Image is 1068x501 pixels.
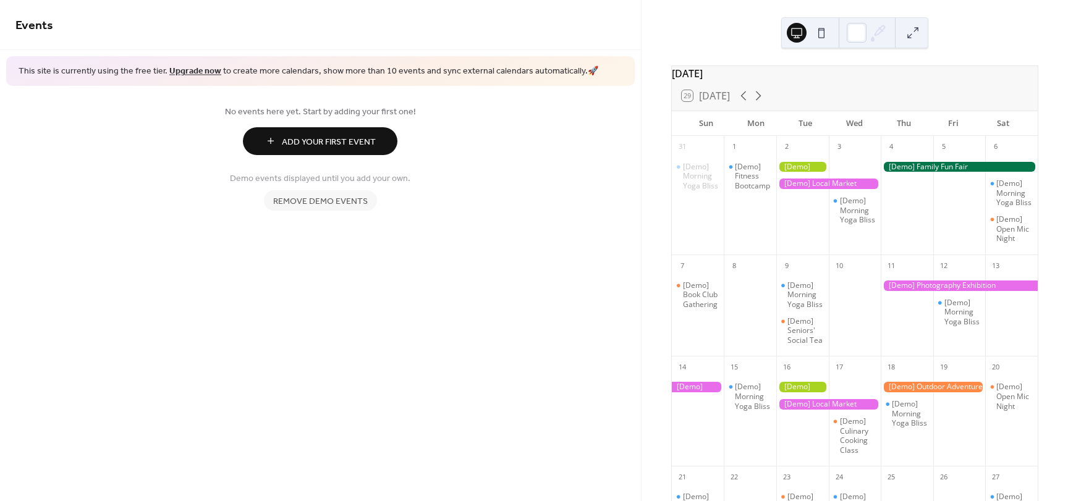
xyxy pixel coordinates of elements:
div: [Demo] Open Mic Night [985,214,1038,243]
div: [Demo] Morning Yoga Bliss [735,382,771,411]
span: This site is currently using the free tier. to create more calendars, show more than 10 events an... [19,65,598,78]
div: [Demo] Seniors' Social Tea [787,316,824,345]
button: Remove demo events [264,190,377,211]
div: [Demo] Open Mic Night [996,382,1033,411]
div: 2 [780,140,794,154]
div: 24 [833,470,846,484]
div: 12 [937,259,951,272]
div: 26 [937,470,951,484]
div: 19 [937,360,951,374]
div: [Demo] Morning Yoga Bliss [787,280,824,309]
div: 13 [989,259,1002,272]
div: [Demo] Local Market [776,179,881,189]
div: 10 [833,259,846,272]
div: [Demo] Family Fun Fair [881,162,1038,172]
div: 25 [884,470,898,484]
div: 22 [727,470,741,484]
div: Sat [978,111,1028,136]
a: Upgrade now [169,63,221,80]
span: Remove demo events [273,195,368,208]
div: [Demo] Gardening Workshop [776,162,829,172]
div: 8 [727,259,741,272]
div: Sun [682,111,731,136]
div: 14 [676,360,689,374]
div: 4 [884,140,898,154]
div: [Demo] Local Market [776,399,881,410]
div: [DATE] [672,66,1038,81]
div: 3 [833,140,846,154]
div: Mon [731,111,781,136]
div: [Demo] Morning Yoga Bliss [683,162,719,191]
div: 20 [989,360,1002,374]
div: 1 [727,140,741,154]
div: Fri [929,111,978,136]
span: Demo events displayed until you add your own. [230,172,410,185]
div: [Demo] Morning Yoga Bliss [829,196,881,225]
div: Tue [781,111,830,136]
div: 15 [727,360,741,374]
div: [Demo] Morning Yoga Bliss [996,179,1033,208]
div: [Demo] Photography Exhibition [672,382,724,392]
div: [Demo] Seniors' Social Tea [776,316,829,345]
div: 5 [937,140,951,154]
div: [Demo] Fitness Bootcamp [735,162,771,191]
div: [Demo] Book Club Gathering [683,280,719,309]
div: 27 [989,470,1002,484]
span: Events [15,14,53,38]
div: [Demo] Open Mic Night [985,382,1038,411]
div: [Demo] Morning Yoga Bliss [892,399,928,428]
div: Thu [879,111,929,136]
button: Add Your First Event [243,127,397,155]
span: No events here yet. Start by adding your first one! [15,105,625,118]
div: [Demo] Morning Yoga Bliss [944,298,981,327]
div: [Demo] Morning Yoga Bliss [881,399,933,428]
div: 11 [884,259,898,272]
span: Add Your First Event [282,135,376,148]
div: [Demo] Morning Yoga Bliss [776,280,829,309]
div: [Demo] Culinary Cooking Class [840,416,876,455]
div: [Demo] Morning Yoga Bliss [933,298,986,327]
div: 23 [780,470,794,484]
div: 7 [676,259,689,272]
div: [Demo] Gardening Workshop [776,382,829,392]
div: [Demo] Morning Yoga Bliss [840,196,876,225]
div: 21 [676,470,689,484]
div: [Demo] Outdoor Adventure Day [881,382,985,392]
div: 18 [884,360,898,374]
div: [Demo] Morning Yoga Bliss [724,382,776,411]
div: 17 [833,360,846,374]
div: 9 [780,259,794,272]
div: 31 [676,140,689,154]
div: 6 [989,140,1002,154]
div: Wed [830,111,879,136]
div: [Demo] Open Mic Night [996,214,1033,243]
div: [Demo] Book Club Gathering [672,280,724,309]
div: [Demo] Culinary Cooking Class [829,416,881,455]
div: [Demo] Photography Exhibition [881,280,1038,291]
div: [Demo] Morning Yoga Bliss [985,179,1038,208]
div: [Demo] Morning Yoga Bliss [672,162,724,191]
div: 16 [780,360,794,374]
a: Add Your First Event [15,127,625,155]
div: [Demo] Fitness Bootcamp [724,162,776,191]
